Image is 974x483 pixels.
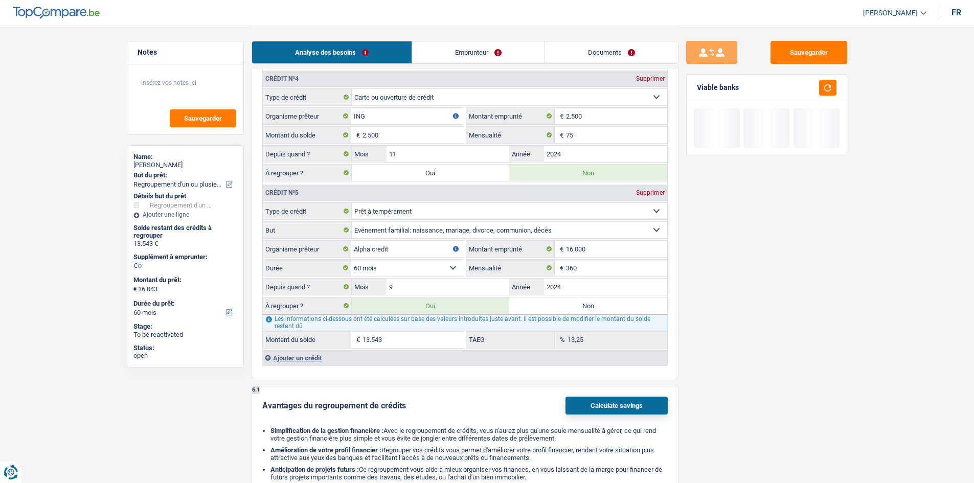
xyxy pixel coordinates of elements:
[263,332,351,348] label: Montant du solde
[855,5,926,21] a: [PERSON_NAME]
[170,109,236,127] button: Sauvegarder
[387,279,510,295] input: MM
[133,331,237,339] div: To be reactivated
[633,76,667,82] div: Supprimer
[555,260,566,276] span: €
[466,108,555,124] label: Montant emprunté
[133,240,237,248] div: 13.543 €
[555,108,566,124] span: €
[133,171,235,179] label: But du prêt:
[133,224,237,240] div: Solde restant des crédits à regrouper
[263,241,351,257] label: Organisme prêteur
[270,446,668,462] li: Regrouper vos crédits vous permet d'améliorer votre profil financier, rendant votre situation plu...
[263,146,352,162] label: Depuis quand ?
[352,279,387,295] label: Mois
[412,41,545,63] a: Emprunteur
[13,7,100,19] img: TopCompare Logo
[270,446,381,454] b: Amélioration de votre profil financier :
[544,146,667,162] input: AAAA
[263,260,351,276] label: Durée
[863,9,918,17] span: [PERSON_NAME]
[252,41,412,63] a: Analyse des besoins
[352,146,387,162] label: Mois
[262,350,667,365] div: Ajouter un crédit
[697,83,739,92] div: Viable banks
[133,153,237,161] div: Name:
[555,332,568,348] span: %
[133,352,237,360] div: open
[351,332,363,348] span: €
[133,262,137,270] span: €
[466,241,555,257] label: Montant emprunté
[133,161,237,169] div: [PERSON_NAME]
[133,300,235,308] label: Durée du prêt:
[466,332,555,348] label: TAEG
[184,115,222,122] span: Sauvegarder
[509,279,544,295] label: Année
[133,211,237,218] div: Ajouter une ligne
[351,127,363,143] span: €
[263,314,667,331] div: Les informations ci-dessous ont été calculées sur base des valeurs introduites juste avant. Il es...
[263,203,352,219] label: Type de crédit
[263,89,352,105] label: Type de crédit
[133,192,237,200] div: Détails but du prêt
[352,165,510,181] label: Oui
[262,401,406,410] div: Avantages du regroupement de crédits
[270,466,668,481] li: Ce regroupement vous aide à mieux organiser vos finances, en vous laissant de la marge pour finan...
[509,297,667,314] label: Non
[263,165,352,181] label: À regrouper ?
[133,253,235,261] label: Supplément à emprunter:
[466,127,555,143] label: Mensualité
[952,8,961,17] div: fr
[263,279,352,295] label: Depuis quand ?
[270,427,383,434] b: Simplification de la gestion financière :
[771,41,847,64] button: Sauvegarder
[263,108,351,124] label: Organisme prêteur
[352,297,510,314] label: Oui
[133,276,235,284] label: Montant du prêt:
[633,190,667,196] div: Supprimer
[555,127,566,143] span: €
[387,146,510,162] input: MM
[252,386,260,394] div: 6.1
[270,466,359,473] b: Anticipation de projets futurs :
[509,146,544,162] label: Année
[263,222,352,238] label: But
[133,323,237,331] div: Stage:
[466,260,555,276] label: Mensualité
[138,48,233,57] h5: Notes
[270,427,668,442] li: Avec le regroupement de crédits, vous n'aurez plus qu'une seule mensualité à gérer, ce qui rend v...
[544,279,667,295] input: AAAA
[133,285,137,293] span: €
[263,76,301,82] div: Crédit nº4
[133,344,237,352] div: Status:
[545,41,678,63] a: Documents
[565,397,668,415] button: Calculate savings
[509,165,667,181] label: Non
[555,241,566,257] span: €
[263,127,351,143] label: Montant du solde
[263,190,301,196] div: Crédit nº5
[263,297,352,314] label: À regrouper ?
